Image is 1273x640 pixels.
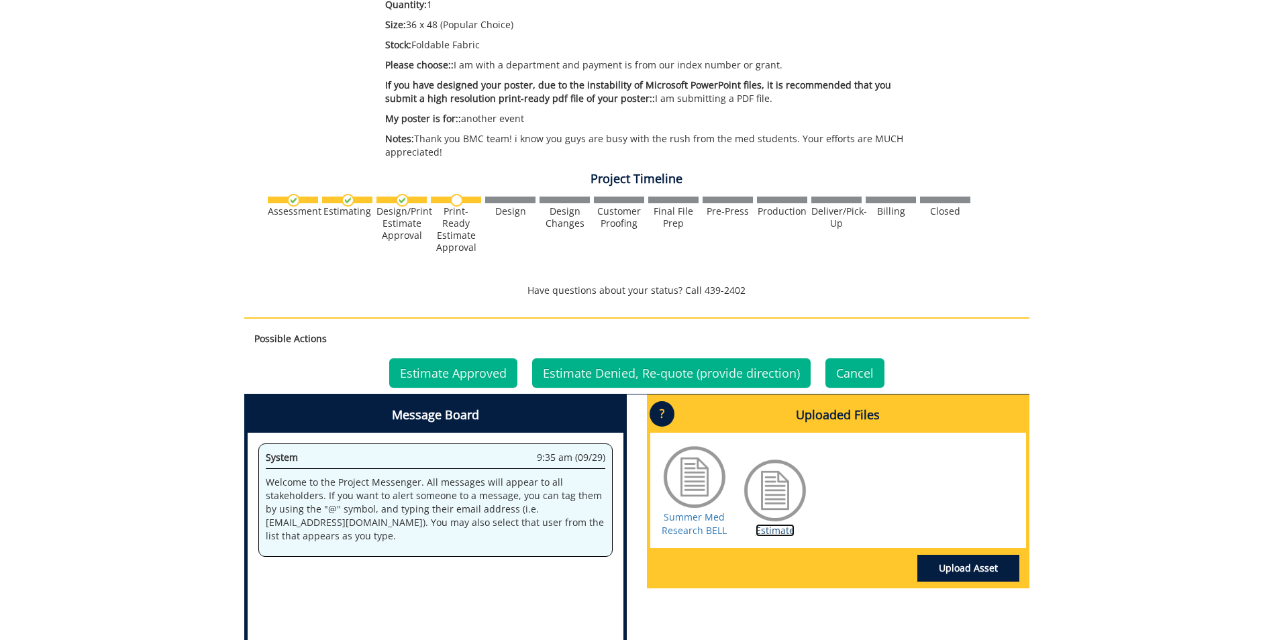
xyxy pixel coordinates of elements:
[268,205,318,217] div: Assessment
[385,18,911,32] p: 36 x 48 (Popular Choice)
[385,132,911,159] p: Thank you BMC team! i know you guys are busy with the rush from the med students. Your efforts ar...
[322,205,372,217] div: Estimating
[376,205,427,242] div: Design/Print Estimate Approval
[594,205,644,229] div: Customer Proofing
[917,555,1019,582] a: Upload Asset
[532,358,811,388] a: Estimate Denied, Re-quote (provide direction)
[396,194,409,207] img: checkmark
[385,18,406,31] span: Size:
[389,358,517,388] a: Estimate Approved
[757,205,807,217] div: Production
[756,524,795,537] a: Estimate
[920,205,970,217] div: Closed
[342,194,354,207] img: checkmark
[244,172,1029,186] h4: Project Timeline
[287,194,300,207] img: checkmark
[385,78,891,105] span: If you have designed your poster, due to the instability of Microsoft PowerPoint files, it is rec...
[385,112,461,125] span: My poster is for::
[431,205,481,254] div: Print-Ready Estimate Approval
[540,205,590,229] div: Design Changes
[650,401,674,427] p: ?
[450,194,463,207] img: no
[266,451,298,464] span: System
[385,78,911,105] p: I am submitting a PDF file.
[811,205,862,229] div: Deliver/Pick-Up
[866,205,916,217] div: Billing
[266,476,605,543] p: Welcome to the Project Messenger. All messages will appear to all stakeholders. If you want to al...
[385,58,911,72] p: I am with a department and payment is from our index number or grant.
[385,132,414,145] span: Notes:
[703,205,753,217] div: Pre-Press
[662,511,727,537] a: Summer Med Research BELL
[254,332,327,345] strong: Possible Actions
[648,205,699,229] div: Final File Prep
[248,398,623,433] h4: Message Board
[650,398,1026,433] h4: Uploaded Files
[244,284,1029,297] p: Have questions about your status? Call 439-2402
[537,451,605,464] span: 9:35 am (09/29)
[485,205,536,217] div: Design
[385,38,411,51] span: Stock:
[385,58,454,71] span: Please choose::
[385,112,911,125] p: another event
[825,358,884,388] a: Cancel
[385,38,911,52] p: Foldable Fabric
